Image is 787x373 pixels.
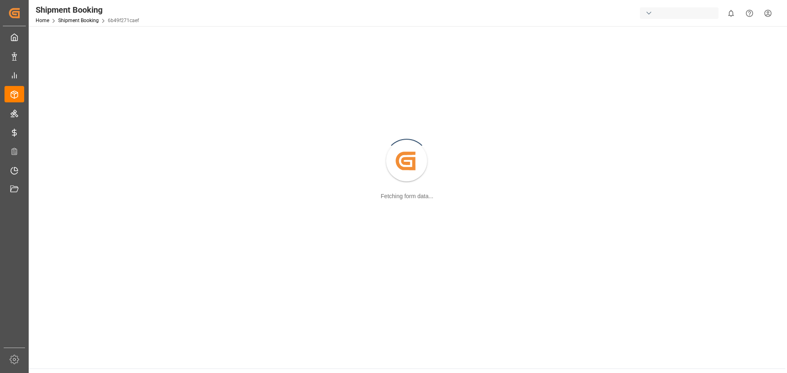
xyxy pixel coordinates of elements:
[36,18,49,23] a: Home
[36,4,139,16] div: Shipment Booking
[740,4,759,23] button: Help Center
[722,4,740,23] button: show 0 new notifications
[58,18,99,23] a: Shipment Booking
[381,192,433,201] div: Fetching form data...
